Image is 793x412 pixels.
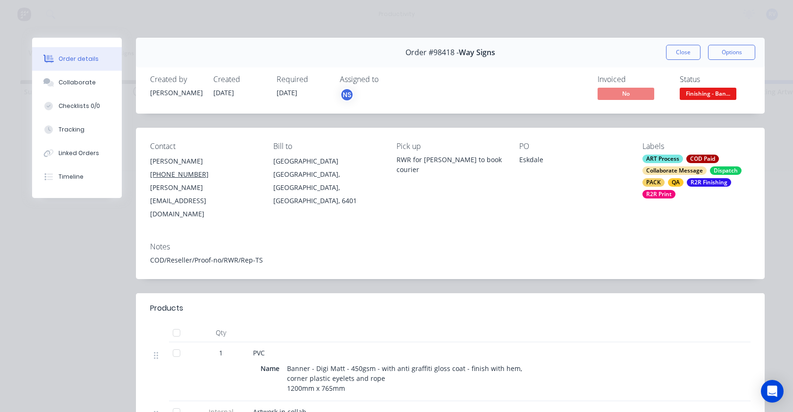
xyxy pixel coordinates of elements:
div: Products [150,303,183,314]
div: [GEOGRAPHIC_DATA][GEOGRAPHIC_DATA], [GEOGRAPHIC_DATA], [GEOGRAPHIC_DATA], 6401 [273,155,381,207]
div: Assigned to [340,75,434,84]
div: R2R Finishing [687,178,731,187]
div: ART Process [642,155,683,163]
div: Checklists 0/0 [59,102,100,110]
button: Order details [32,47,122,71]
button: Checklists 0/0 [32,94,122,118]
button: Options [708,45,755,60]
button: Collaborate [32,71,122,94]
div: Name [261,362,283,375]
div: Notes [150,242,751,251]
div: Labels [642,142,751,151]
div: COD Paid [686,155,719,163]
button: Close [666,45,700,60]
div: Pick up [396,142,505,151]
div: Dispatch [710,166,742,175]
span: Order #98418 - [405,48,459,57]
span: 1 [219,348,223,358]
div: Banner - Digi Matt - 450gsm - with anti graffiti gloss coat - finish with hem, corner plastic eye... [283,362,526,395]
span: No [598,88,654,99]
div: Created [213,75,265,84]
div: Invoiced [598,75,668,84]
button: Timeline [32,165,122,189]
div: Status [680,75,751,84]
div: PO [519,142,627,151]
div: [GEOGRAPHIC_DATA], [GEOGRAPHIC_DATA], [GEOGRAPHIC_DATA], 6401 [273,168,381,207]
div: Collaborate [59,78,96,87]
div: Eskdale [519,155,627,168]
div: [PERSON_NAME] [150,155,258,168]
div: Open Intercom Messenger [761,380,784,403]
div: [PERSON_NAME][PHONE_NUMBER][PERSON_NAME][EMAIL_ADDRESS][DOMAIN_NAME] [150,155,258,221]
div: RWR for [PERSON_NAME] to book courier [396,155,505,174]
span: Way Signs [459,48,495,57]
div: COD/Reseller/Proof-no/RWR/Rep-TS [150,255,751,265]
div: Qty [193,323,249,342]
span: [DATE] [277,88,297,97]
div: Timeline [59,173,84,181]
button: Linked Orders [32,141,122,165]
div: Tracking [59,125,84,134]
div: R2R Print [642,190,675,198]
div: [PERSON_NAME] [150,88,202,98]
div: Contact [150,142,258,151]
div: Created by [150,75,202,84]
button: Tracking [32,118,122,141]
div: Collaborate Message [642,166,707,175]
span: [DATE] [213,88,234,97]
tcxspan: Call (08) 9622 3537 via 3CX [150,170,209,179]
div: [GEOGRAPHIC_DATA] [273,155,381,168]
div: Required [277,75,329,84]
button: NS [340,88,354,102]
div: Bill to [273,142,381,151]
div: Linked Orders [59,149,99,157]
div: QA [668,178,683,187]
span: Finishing - Ban... [680,88,736,99]
div: PACK [642,178,665,187]
div: [PERSON_NAME][EMAIL_ADDRESS][DOMAIN_NAME] [150,181,258,221]
div: Order details [59,55,99,63]
span: PVC [253,348,265,357]
button: Finishing - Ban... [680,88,736,102]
